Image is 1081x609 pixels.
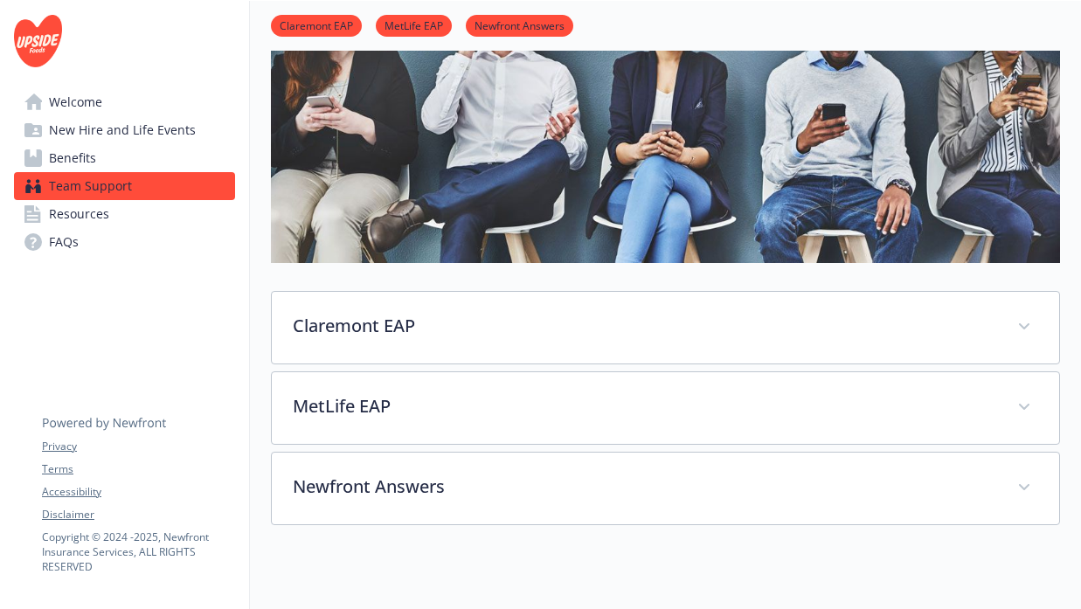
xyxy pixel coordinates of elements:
[271,17,362,33] a: Claremont EAP
[42,529,234,574] p: Copyright © 2024 - 2025 , Newfront Insurance Services, ALL RIGHTS RESERVED
[49,144,96,172] span: Benefits
[293,313,996,339] p: Claremont EAP
[14,200,235,228] a: Resources
[272,372,1059,444] div: MetLife EAP
[49,228,79,256] span: FAQs
[42,507,234,522] a: Disclaimer
[376,17,452,33] a: MetLife EAP
[272,292,1059,363] div: Claremont EAP
[14,116,235,144] a: New Hire and Life Events
[272,453,1059,524] div: Newfront Answers
[271,20,1060,263] img: team support page banner
[49,200,109,228] span: Resources
[49,88,102,116] span: Welcome
[14,144,235,172] a: Benefits
[14,88,235,116] a: Welcome
[42,439,234,454] a: Privacy
[14,228,235,256] a: FAQs
[14,172,235,200] a: Team Support
[293,474,996,500] p: Newfront Answers
[49,116,196,144] span: New Hire and Life Events
[42,461,234,477] a: Terms
[49,172,132,200] span: Team Support
[466,17,573,33] a: Newfront Answers
[293,393,996,419] p: MetLife EAP
[42,484,234,500] a: Accessibility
